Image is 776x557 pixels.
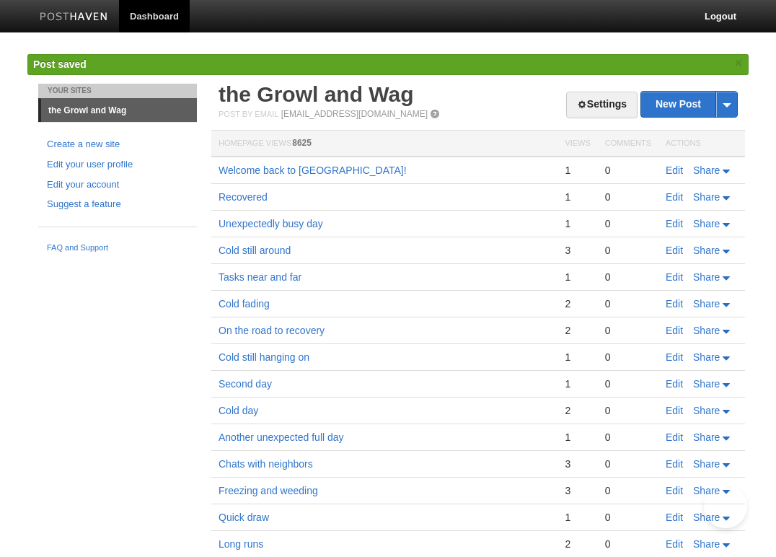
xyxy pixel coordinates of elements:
div: 0 [605,538,651,551]
div: 1 [565,271,590,284]
div: 0 [605,431,651,444]
div: 3 [565,244,590,257]
iframe: Help Scout Beacon - Open [704,485,747,528]
a: Edit [666,431,683,443]
a: Create a new site [47,137,188,152]
a: Another unexpected full day [219,431,344,443]
span: Post by Email [219,110,278,118]
span: Share [693,218,720,229]
div: 0 [605,457,651,470]
span: Share [693,512,720,523]
span: Share [693,485,720,496]
th: Actions [658,131,745,157]
a: Tasks near and far [219,271,301,283]
div: 0 [605,244,651,257]
div: 0 [605,164,651,177]
div: 0 [605,404,651,417]
div: 1 [565,351,590,364]
a: On the road to recovery [219,325,325,336]
a: Edit [666,191,683,203]
a: Edit [666,485,683,496]
th: Homepage Views [211,131,557,157]
span: Share [693,165,720,176]
div: 3 [565,484,590,497]
a: Edit [666,298,683,310]
span: Share [693,458,720,470]
span: Share [693,378,720,390]
a: Edit [666,538,683,550]
a: Chats with neighbors [219,458,313,470]
a: Edit [666,245,683,256]
span: Share [693,245,720,256]
a: Recovered [219,191,268,203]
li: Your Sites [38,84,197,98]
a: Freezing and weeding [219,485,318,496]
div: 0 [605,297,651,310]
div: 0 [605,190,651,203]
a: Cold still around [219,245,291,256]
img: Posthaven-bar [40,12,108,23]
span: Share [693,325,720,336]
a: Unexpectedly busy day [219,218,323,229]
div: 0 [605,351,651,364]
span: Share [693,431,720,443]
a: Second day [219,378,272,390]
a: [EMAIL_ADDRESS][DOMAIN_NAME] [281,109,428,119]
a: Edit [666,351,683,363]
div: 2 [565,538,590,551]
a: Edit [666,271,683,283]
a: the Growl and Wag [219,82,414,106]
a: Cold fading [219,298,270,310]
a: Cold day [219,405,258,416]
a: FAQ and Support [47,242,188,255]
span: Share [693,405,720,416]
div: 0 [605,484,651,497]
a: the Growl and Wag [41,99,197,122]
div: 1 [565,431,590,444]
a: Edit [666,218,683,229]
div: 3 [565,457,590,470]
div: 0 [605,217,651,230]
div: 0 [605,324,651,337]
div: 0 [605,377,651,390]
a: Edit [666,458,683,470]
a: Edit your user profile [47,157,188,172]
span: 8625 [292,138,312,148]
div: 1 [565,164,590,177]
div: 1 [565,217,590,230]
div: 0 [605,271,651,284]
a: New Post [641,92,737,117]
span: Share [693,298,720,310]
a: Settings [566,92,638,118]
th: Views [557,131,597,157]
span: Share [693,271,720,283]
a: Edit [666,405,683,416]
th: Comments [598,131,658,157]
div: 1 [565,190,590,203]
div: 1 [565,511,590,524]
div: 2 [565,404,590,417]
span: Share [693,191,720,203]
a: Edit [666,165,683,176]
a: Edit [666,378,683,390]
a: Edit [666,512,683,523]
a: Welcome back to [GEOGRAPHIC_DATA]! [219,165,407,176]
span: Post saved [33,58,87,70]
a: Edit [666,325,683,336]
a: Quick draw [219,512,269,523]
div: 2 [565,297,590,310]
div: 0 [605,511,651,524]
a: Long runs [219,538,263,550]
span: Share [693,351,720,363]
div: 1 [565,377,590,390]
a: Edit your account [47,177,188,193]
a: × [732,54,745,72]
span: Share [693,538,720,550]
div: 2 [565,324,590,337]
a: Suggest a feature [47,197,188,212]
a: Cold still hanging on [219,351,309,363]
